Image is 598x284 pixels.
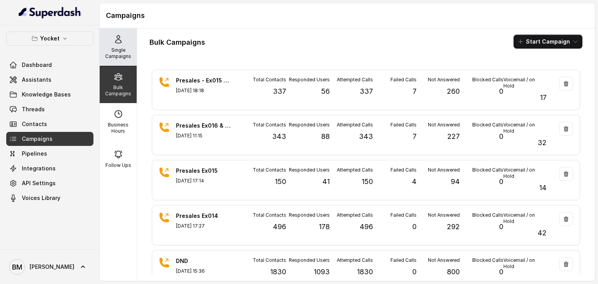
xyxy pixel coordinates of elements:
[103,47,134,60] p: Single Campaigns
[253,122,286,128] p: Total Contacts
[270,266,286,277] p: 1830
[176,178,230,184] p: [DATE] 17:14
[273,221,286,232] p: 496
[413,131,417,142] p: 7
[253,167,286,173] p: Total Contacts
[289,122,330,128] p: Responded Users
[321,86,330,97] p: 56
[428,122,460,128] p: Not Answered
[472,257,503,263] p: Blocked Calls
[428,212,460,218] p: Not Answered
[22,105,45,113] span: Threads
[390,257,417,263] p: Failed Calls
[499,176,503,187] p: 0
[360,221,373,232] p: 496
[538,228,547,238] p: 42
[289,167,330,173] p: Responded Users
[176,268,230,274] p: [DATE] 15:36
[289,212,330,218] p: Responded Users
[412,176,417,187] p: 4
[273,86,286,97] p: 337
[22,120,47,128] span: Contacts
[539,182,547,193] p: 14
[503,257,547,270] p: Voicemail / on Hold
[176,77,230,84] p: Presales - Ex015 & Ex016 - 2
[19,6,81,19] img: light.svg
[6,102,93,116] a: Threads
[22,135,53,143] span: Campaigns
[337,212,373,218] p: Attempted Calls
[6,176,93,190] a: API Settings
[357,266,373,277] p: 1830
[103,84,134,97] p: Bulk Campaigns
[337,122,373,128] p: Attempted Calls
[319,221,330,232] p: 178
[472,77,503,83] p: Blocked Calls
[149,36,205,49] h1: Bulk Campaigns
[390,167,417,173] p: Failed Calls
[337,77,373,83] p: Attempted Calls
[272,131,286,142] p: 343
[6,32,93,46] button: Yocket
[6,117,93,131] a: Contacts
[499,131,503,142] p: 0
[253,77,286,83] p: Total Contacts
[176,167,230,175] p: Presales Ex015
[103,122,134,134] p: Business Hours
[275,176,286,187] p: 150
[447,131,460,142] p: 227
[503,167,547,179] p: Voicemail / on Hold
[289,77,330,83] p: Responded Users
[253,212,286,218] p: Total Contacts
[360,86,373,97] p: 337
[40,34,60,43] p: Yocket
[428,167,460,173] p: Not Answered
[6,147,93,161] a: Pipelines
[6,256,93,278] a: [PERSON_NAME]
[22,179,56,187] span: API Settings
[22,165,56,172] span: Integrations
[412,266,417,277] p: 0
[176,133,230,139] p: [DATE] 11:15
[362,176,373,187] p: 150
[22,61,52,69] span: Dashboard
[6,73,93,87] a: Assistants
[6,88,93,102] a: Knowledge Bases
[22,76,51,84] span: Assistants
[30,263,74,271] span: [PERSON_NAME]
[176,223,230,229] p: [DATE] 17:27
[6,161,93,175] a: Integrations
[390,77,417,83] p: Failed Calls
[359,131,373,142] p: 343
[253,257,286,263] p: Total Contacts
[447,221,460,232] p: 292
[22,91,71,98] span: Knowledge Bases
[538,137,547,148] p: 32
[447,266,460,277] p: 800
[6,58,93,72] a: Dashboard
[22,150,47,158] span: Pipelines
[451,176,460,187] p: 94
[412,221,417,232] p: 0
[337,257,373,263] p: Attempted Calls
[499,86,503,97] p: 0
[472,122,503,128] p: Blocked Calls
[289,257,330,263] p: Responded Users
[337,167,373,173] p: Attempted Calls
[176,257,230,265] p: DND
[428,257,460,263] p: Not Answered
[428,77,460,83] p: Not Answered
[540,92,547,103] p: 17
[390,212,417,218] p: Failed Calls
[503,212,547,224] p: Voicemail / on Hold
[6,132,93,146] a: Campaigns
[314,266,330,277] p: 1093
[6,191,93,205] a: Voices Library
[176,212,230,220] p: Presales Ex014
[321,131,330,142] p: 88
[499,266,503,277] p: 0
[106,9,589,22] h1: Campaigns
[447,86,460,97] p: 260
[503,122,547,134] p: Voicemail / on Hold
[499,221,503,232] p: 0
